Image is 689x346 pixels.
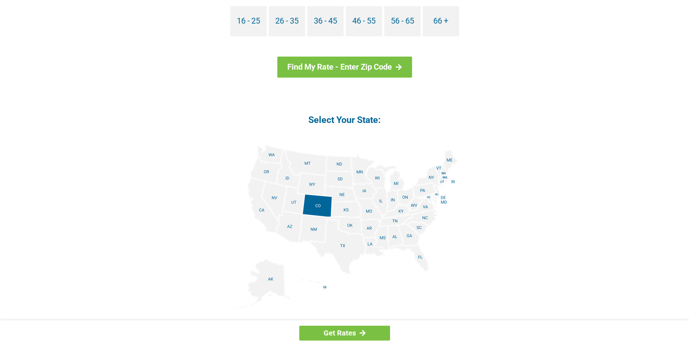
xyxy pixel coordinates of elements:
a: 56 - 65 [384,6,421,36]
a: Find My Rate - Enter Zip Code [277,57,412,78]
a: 66 + [423,6,459,36]
a: 16 - 25 [230,6,267,36]
a: 46 - 55 [346,6,382,36]
h4: Select Your State: [170,114,519,126]
img: states [231,145,458,308]
a: 36 - 45 [307,6,344,36]
a: Get Rates [299,326,390,341]
a: 26 - 35 [269,6,305,36]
